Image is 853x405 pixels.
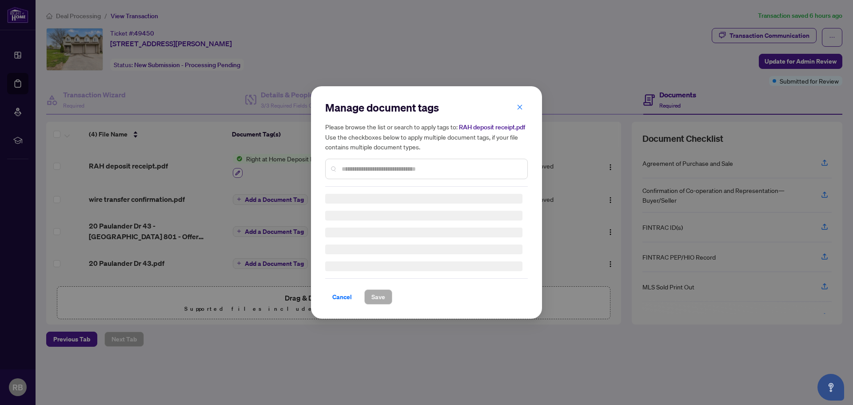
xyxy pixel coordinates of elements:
[325,122,528,152] h5: Please browse the list or search to apply tags to: Use the checkboxes below to apply multiple doc...
[364,289,392,305] button: Save
[325,100,528,115] h2: Manage document tags
[459,123,525,131] span: RAH deposit receipt.pdf
[517,104,523,110] span: close
[817,374,844,401] button: Open asap
[332,290,352,304] span: Cancel
[325,289,359,305] button: Cancel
